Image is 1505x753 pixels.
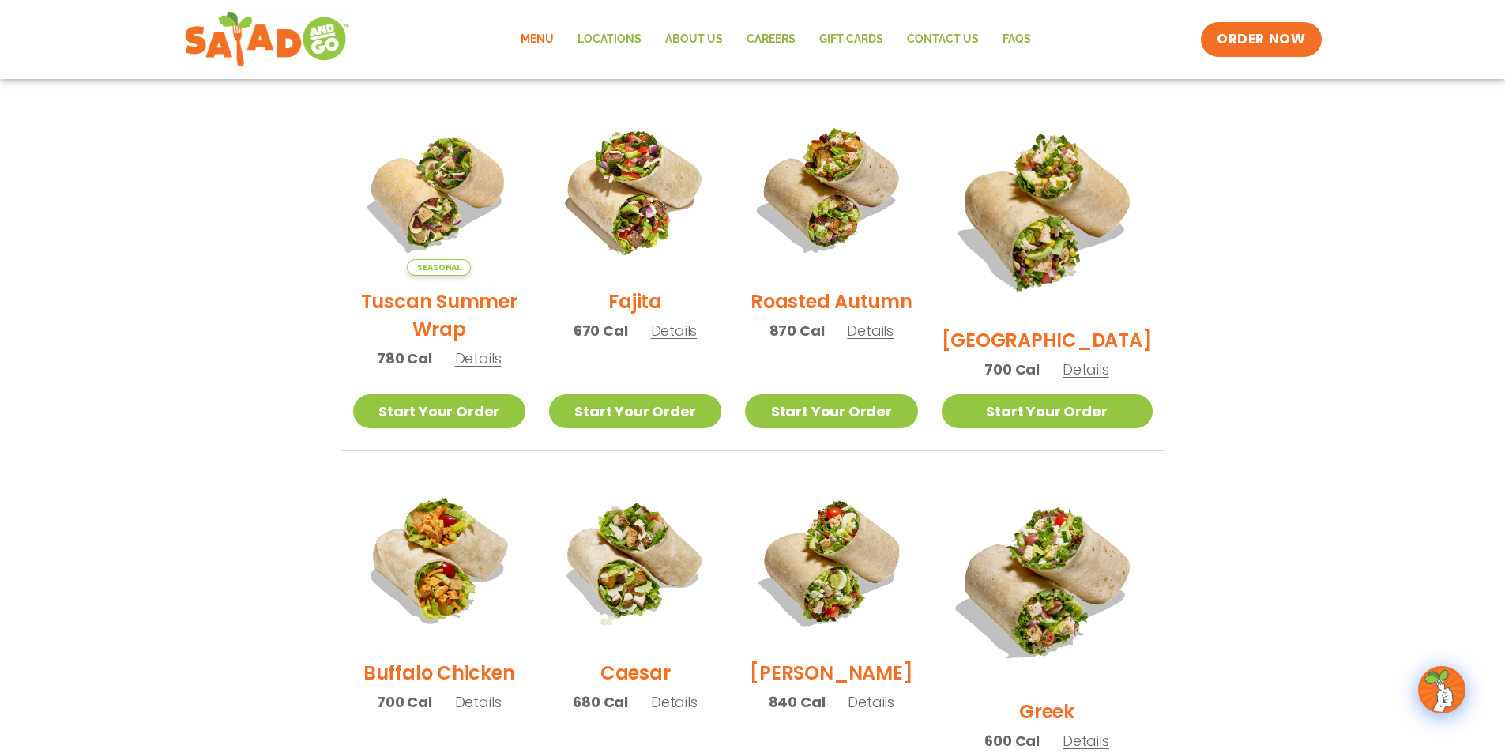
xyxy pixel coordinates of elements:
a: Start Your Order [745,394,917,428]
span: 670 Cal [574,320,628,341]
img: Product photo for Caesar Wrap [549,475,721,647]
a: Start Your Order [549,394,721,428]
h2: Buffalo Chicken [363,659,514,687]
h2: [PERSON_NAME] [750,659,912,687]
img: Product photo for Tuscan Summer Wrap [353,104,525,276]
img: Product photo for Roasted Autumn Wrap [745,104,917,276]
img: new-SAG-logo-768×292 [184,8,351,71]
img: wpChatIcon [1420,668,1464,712]
a: Start Your Order [942,394,1153,428]
span: 700 Cal [984,359,1040,380]
span: 600 Cal [984,730,1040,751]
span: Details [651,321,698,341]
a: Contact Us [895,21,991,58]
span: Seasonal [407,259,471,276]
nav: Menu [509,21,1043,58]
span: Details [1063,360,1109,379]
img: Product photo for Buffalo Chicken Wrap [353,475,525,647]
a: Menu [509,21,566,58]
h2: [GEOGRAPHIC_DATA] [942,326,1153,354]
span: 780 Cal [377,348,432,369]
a: About Us [653,21,735,58]
h2: Tuscan Summer Wrap [353,288,525,343]
img: Product photo for Cobb Wrap [745,475,917,647]
h2: Caesar [600,659,671,687]
img: Product photo for Greek Wrap [942,475,1153,686]
span: Details [847,321,894,341]
a: FAQs [991,21,1043,58]
span: 840 Cal [769,691,826,713]
span: 680 Cal [573,691,628,713]
a: Careers [735,21,807,58]
span: Details [455,348,502,368]
span: 700 Cal [377,691,432,713]
a: Locations [566,21,653,58]
span: Details [455,692,502,712]
img: Product photo for Fajita Wrap [549,104,721,276]
span: Details [848,692,894,712]
h2: Greek [1019,698,1074,725]
h2: Fajita [608,288,662,315]
img: Product photo for BBQ Ranch Wrap [942,104,1153,314]
span: 870 Cal [769,320,825,341]
h2: Roasted Autumn [751,288,912,315]
span: ORDER NOW [1217,30,1305,49]
a: ORDER NOW [1201,22,1321,57]
span: Details [651,692,698,712]
a: Start Your Order [353,394,525,428]
span: Details [1063,731,1109,751]
a: GIFT CARDS [807,21,895,58]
